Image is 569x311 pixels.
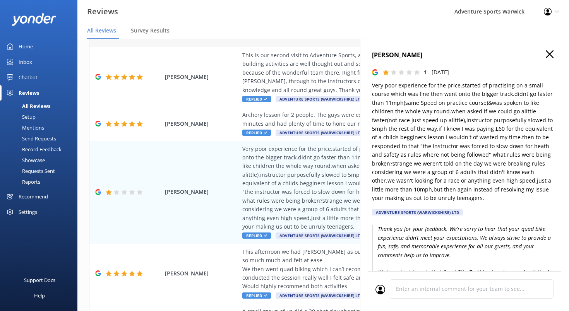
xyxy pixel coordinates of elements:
span: All Reviews [87,27,116,34]
div: Send Requests [5,133,56,144]
span: Replied [242,232,271,239]
div: Setup [5,111,36,122]
div: All Reviews [5,101,50,111]
h4: [PERSON_NAME] [372,50,557,60]
span: Replied [242,96,271,102]
span: Replied [242,130,271,136]
span: Adventure Sports (Warwickshire) Ltd [276,292,367,299]
p: Very poor experience for the price.started of practising on a small course which was fine then we... [372,81,557,202]
div: Reviews [19,85,39,101]
span: Adventure Sports (Warwickshire) Ltd [276,130,367,136]
div: Reports [5,176,40,187]
span: [PERSON_NAME] [165,269,238,278]
a: Reports [5,176,77,187]
div: Archery lesson for 2 people. The guys were excellent. Good tips and tuition. Felt competent after... [242,111,505,128]
span: Adventure Sports (Warwickshire) Ltd [276,232,367,239]
span: Replied [242,292,271,299]
span: [PERSON_NAME] [165,73,238,81]
div: Recommend [19,189,48,204]
div: Inbox [19,54,32,70]
a: Mentions [5,122,77,133]
a: Showcase [5,155,77,166]
div: Help [34,288,45,303]
img: yonder-white-logo.png [12,13,56,26]
span: Adventure Sports (Warwickshire) Ltd [276,96,367,102]
a: Requests Sent [5,166,77,176]
div: Very poor experience for the price.started of practising on a small course which was fine then we... [242,145,505,231]
a: Record Feedback [5,144,77,155]
div: Mentions [5,122,44,133]
a: Setup [5,111,77,122]
p: [DATE] [432,68,449,77]
div: Chatbot [19,70,38,85]
div: This is our second visit to Adventure Sports, and once again, the day did not disappoint. The tea... [242,51,505,94]
h3: Reviews [87,5,118,18]
span: Survey Results [131,27,170,34]
div: Settings [19,204,37,220]
a: Send Requests [5,133,77,144]
div: Support Docs [24,272,55,288]
div: This afternoon we had [PERSON_NAME] as our guide when shooting and we had a fab time! Learnt so m... [242,248,505,291]
div: Home [19,39,33,54]
div: Adventure Sports (Warwickshire) Ltd [372,209,463,215]
span: [PERSON_NAME] [165,188,238,196]
a: All Reviews [5,101,77,111]
button: Close [546,50,554,59]
div: Showcase [5,155,45,166]
span: [PERSON_NAME] [165,120,238,128]
span: 1 [424,68,427,76]
img: user_profile.svg [375,285,385,294]
div: Record Feedback [5,144,62,155]
div: Requests Sent [5,166,55,176]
